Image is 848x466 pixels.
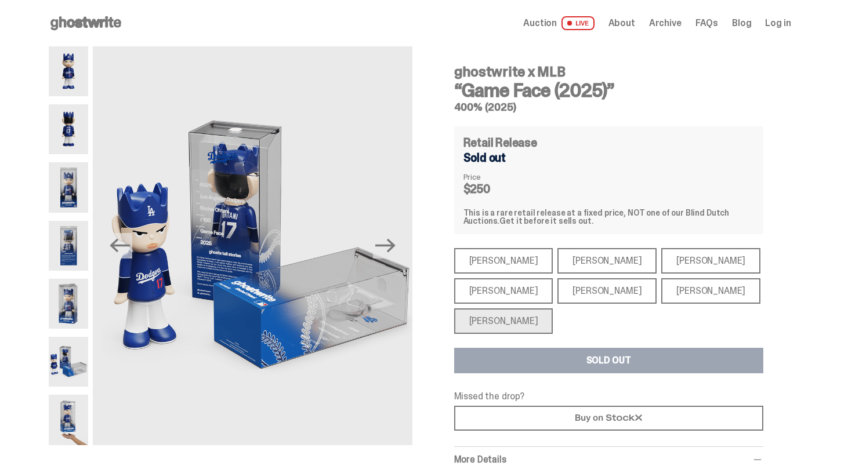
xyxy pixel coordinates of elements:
h4: Retail Release [463,137,537,148]
img: 04-ghostwrite-mlb-game-face-hero-ohtani-02.png [49,221,89,271]
span: LIVE [561,16,595,30]
span: Get it before it sells out. [499,216,593,226]
a: Archive [649,19,682,28]
img: 01-ghostwrite-mlb-game-face-hero-ohtani-front.png [49,46,89,96]
div: [PERSON_NAME] [661,248,760,274]
h4: ghostwrite x MLB [454,65,763,79]
h3: “Game Face (2025)” [454,81,763,100]
dt: Price [463,173,521,181]
button: Previous [107,233,132,259]
img: 03-ghostwrite-mlb-game-face-hero-ohtani-01.png [49,162,89,212]
a: FAQs [695,19,718,28]
div: This is a rare retail release at a fixed price, NOT one of our Blind Dutch Auctions. [463,209,754,225]
div: SOLD OUT [586,356,631,365]
div: [PERSON_NAME] [661,278,760,304]
img: 06-ghostwrite-mlb-game-face-hero-ohtani-04.png [49,337,89,387]
button: SOLD OUT [454,348,763,373]
img: 06-ghostwrite-mlb-game-face-hero-ohtani-04.png [102,46,421,445]
img: 02-ghostwrite-mlb-game-face-hero-ohtani-back.png [49,104,89,154]
a: Log in [765,19,791,28]
div: [PERSON_NAME] [454,278,553,304]
div: [PERSON_NAME] [454,308,553,334]
img: MLB400ScaleImage.2409-ezgif.com-optipng.png [49,395,89,445]
span: Auction [523,19,557,28]
button: Next [373,233,398,259]
p: Missed the drop? [454,392,763,401]
span: More Details [454,453,506,465]
a: Blog [732,19,751,28]
a: Auction LIVE [523,16,594,30]
a: About [608,19,635,28]
img: 05-ghostwrite-mlb-game-face-hero-ohtani-03.png [49,279,89,329]
div: Sold out [463,152,754,163]
div: [PERSON_NAME] [454,248,553,274]
h5: 400% (2025) [454,102,763,112]
div: [PERSON_NAME] [557,278,657,304]
div: [PERSON_NAME] [557,248,657,274]
dd: $250 [463,183,521,195]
